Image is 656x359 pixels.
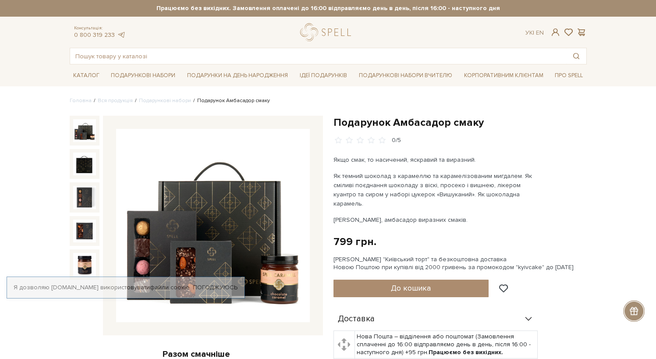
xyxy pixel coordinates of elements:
a: Про Spell [551,69,586,82]
a: Вся продукція [98,97,133,104]
button: До кошика [333,280,489,297]
a: Подарункові набори Вчителю [355,68,456,83]
p: Як темний шоколад з карамеллю та карамелізованим мигдалем. Як сміливі поєднання шоколаду з віскі,... [333,171,539,208]
a: Погоджуюсь [193,284,238,291]
a: Подарункові набори [107,69,179,82]
span: Доставка [338,315,375,323]
img: Подарунок Амбасадор смаку [73,253,96,276]
input: Пошук товару у каталозі [70,48,566,64]
a: файли cookie [150,284,190,291]
td: Нова Пошта – відділення або поштомат (Замовлення сплаченні до 16:00 відправляємо день в день, піс... [355,331,537,359]
a: Ідеї подарунків [296,69,351,82]
span: До кошика [391,283,431,293]
button: Пошук товару у каталозі [566,48,586,64]
div: 0/5 [392,136,401,145]
img: Подарунок Амбасадор смаку [73,153,96,175]
b: Працюємо без вихідних. [429,348,503,356]
a: telegram [117,31,126,39]
img: Подарунок Амбасадор смаку [73,119,96,142]
a: logo [300,23,355,41]
div: [PERSON_NAME] "Київський торт" та безкоштовна доставка Новою Поштою при купівлі від 2000 гривень ... [333,256,587,271]
img: Подарунок Амбасадор смаку [73,220,96,242]
li: Подарунок Амбасадор смаку [191,97,270,105]
a: Головна [70,97,92,104]
a: Каталог [70,69,103,82]
h1: Подарунок Амбасадор смаку [333,116,587,129]
p: [PERSON_NAME], амбасадор виразних смаків. [333,215,539,224]
img: Подарунок Амбасадор смаку [116,129,310,323]
span: | [533,29,534,36]
a: Подарункові набори [139,97,191,104]
strong: Працюємо без вихідних. Замовлення оплачені до 16:00 відправляємо день в день, після 16:00 - насту... [70,4,587,12]
a: 0 800 319 233 [74,31,115,39]
div: 799 грн. [333,235,376,249]
a: Подарунки на День народження [184,69,291,82]
a: Корпоративним клієнтам [461,69,547,82]
div: Ук [525,29,544,37]
img: Подарунок Амбасадор смаку [73,186,96,209]
p: Якщо смак, то насичений, яскравий та виразний. [333,155,539,164]
span: Консультація: [74,25,126,31]
div: Я дозволяю [DOMAIN_NAME] використовувати [7,284,245,291]
a: En [536,29,544,36]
